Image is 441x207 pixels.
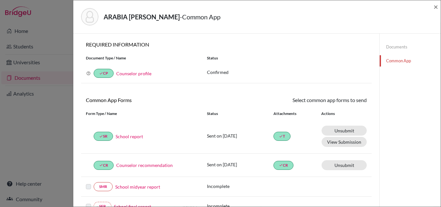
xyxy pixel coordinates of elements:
h6: Common App Forms [81,97,226,103]
a: Counselor recommendation [116,162,173,169]
span: × [434,2,438,11]
div: Document Type / Name [81,55,202,61]
i: done [99,163,103,167]
button: View Submission [322,137,367,147]
a: Unsubmit [322,160,367,170]
div: Attachments [273,111,313,117]
i: done [99,134,103,138]
a: doneSR [94,132,113,141]
div: Select common app forms to send [226,96,372,104]
i: done [279,163,283,167]
a: School midyear report [115,183,160,190]
h6: REQUIRED INFORMATION [81,41,372,47]
a: School report [116,133,143,140]
button: Close [434,3,438,11]
a: Common App [380,55,441,67]
div: Status [202,55,372,61]
a: Unsubmit [322,126,367,136]
p: Incomplete [207,183,273,190]
p: Sent on [DATE] [207,161,273,168]
a: doneCP [94,69,114,78]
a: Documents [380,41,441,53]
i: done [99,71,103,75]
i: done [279,134,283,138]
span: - Common App [180,13,221,21]
p: Sent on [DATE] [207,132,273,139]
div: Form Type / Name [81,111,202,117]
a: doneCR [94,161,114,170]
div: Status [207,111,273,117]
a: Counselor profile [116,71,151,76]
a: SMR [94,182,113,191]
strong: ARABIA [PERSON_NAME] [104,13,180,21]
div: Actions [313,111,354,117]
p: Confirmed [207,69,367,76]
a: doneCR [273,161,293,170]
a: doneT [273,132,291,141]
